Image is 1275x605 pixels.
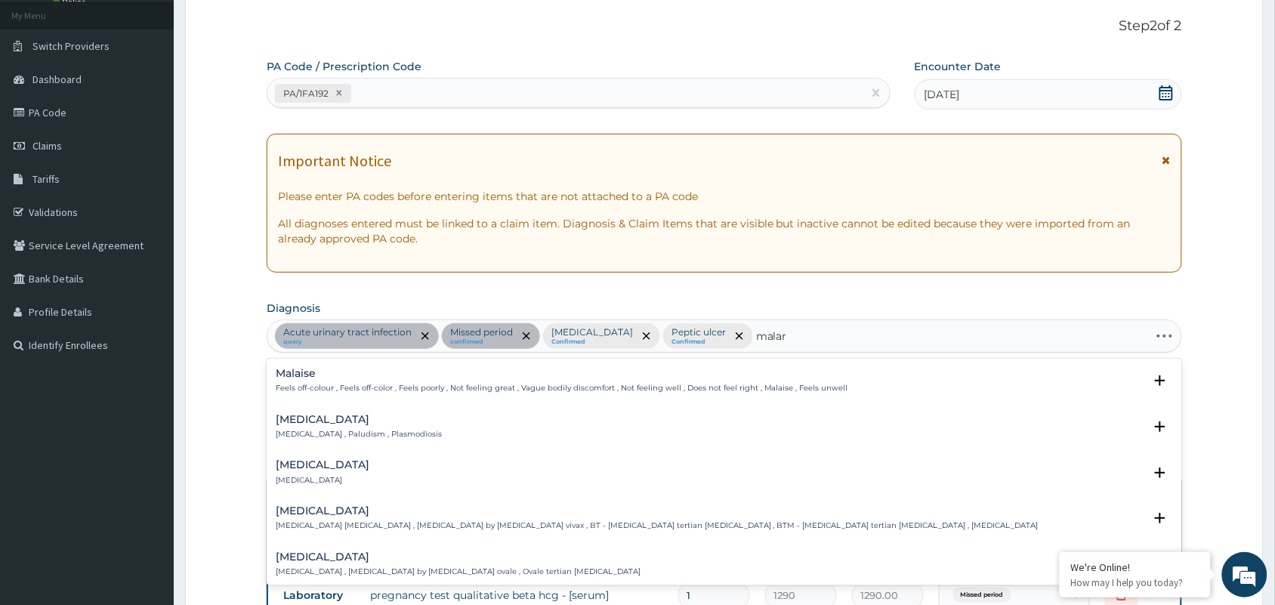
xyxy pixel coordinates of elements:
p: Acute urinary tract infection [283,326,412,338]
h1: Important Notice [278,153,391,169]
p: Peptic ulcer [671,326,726,338]
i: open select status [1151,372,1169,390]
p: Please enter PA codes before entering items that are not attached to a PA code [278,189,1171,204]
textarea: Type your message and hit 'Enter' [8,412,288,465]
label: Encounter Date [915,59,1002,74]
span: remove selection option [733,329,746,343]
p: Missed period [450,326,513,338]
h4: Malaise [276,368,848,379]
span: remove selection option [418,329,432,343]
div: Chat with us now [79,85,254,104]
span: Dashboard [32,73,82,86]
small: Confirmed [671,338,726,346]
div: PA/1FA192 [279,85,331,102]
p: [MEDICAL_DATA] , [MEDICAL_DATA] by [MEDICAL_DATA] ovale , Ovale tertian [MEDICAL_DATA] [276,566,641,577]
span: remove selection option [520,329,533,343]
p: [MEDICAL_DATA] , Paludism , Plasmodiosis [276,429,442,440]
p: [MEDICAL_DATA] [MEDICAL_DATA] , [MEDICAL_DATA] by [MEDICAL_DATA] vivax , BT - [MEDICAL_DATA] tert... [276,520,1039,531]
label: Diagnosis [267,301,320,316]
p: [MEDICAL_DATA] [551,326,633,338]
p: Step 2 of 2 [267,18,1182,35]
span: Switch Providers [32,39,110,53]
span: We're online! [88,190,208,343]
span: Claims [32,139,62,153]
p: Feels off-colour , Feels off-color , Feels poorly , Not feeling great , Vague bodily discomfort ,... [276,383,848,394]
span: remove selection option [640,329,653,343]
small: Confirmed [551,338,633,346]
i: open select status [1151,418,1169,436]
p: [MEDICAL_DATA] [276,475,369,486]
h4: [MEDICAL_DATA] [276,414,442,425]
div: Minimize live chat window [248,8,284,44]
div: We're Online! [1071,560,1199,574]
span: Missed period [953,588,1011,603]
small: query [283,338,412,346]
img: d_794563401_company_1708531726252_794563401 [28,76,61,113]
small: confirmed [450,338,513,346]
h4: [MEDICAL_DATA] [276,551,641,563]
h4: [MEDICAL_DATA] [276,459,369,471]
i: open select status [1151,509,1169,527]
label: PA Code / Prescription Code [267,59,421,74]
span: Tariffs [32,172,60,186]
i: open select status [1151,464,1169,482]
p: How may I help you today? [1071,576,1199,589]
h4: [MEDICAL_DATA] [276,505,1039,517]
span: [DATE] [925,87,960,102]
p: All diagnoses entered must be linked to a claim item. Diagnosis & Claim Items that are visible bu... [278,216,1171,246]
